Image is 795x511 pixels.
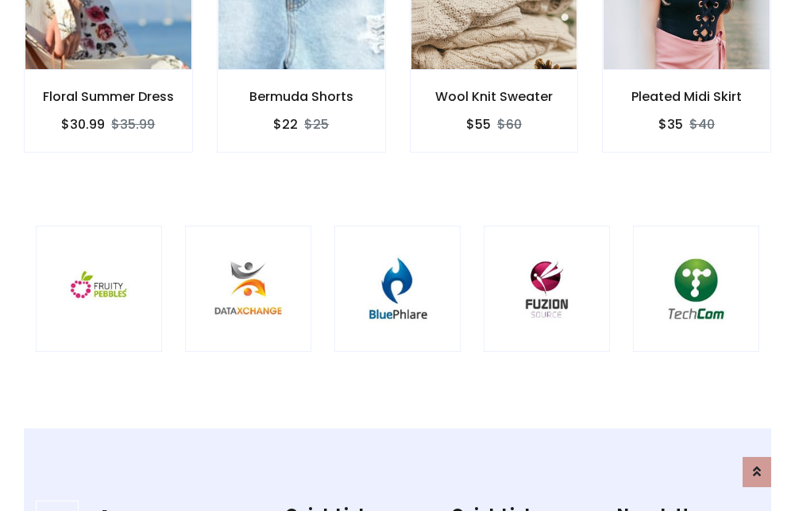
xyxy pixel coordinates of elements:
h6: $35 [658,117,683,132]
h6: $55 [466,117,491,132]
h6: Floral Summer Dress [25,89,192,104]
h6: Wool Knit Sweater [411,89,578,104]
h6: $22 [273,117,298,132]
del: $25 [304,115,329,134]
del: $60 [497,115,522,134]
del: $40 [689,115,715,134]
h6: Pleated Midi Skirt [603,89,770,104]
h6: $30.99 [61,117,105,132]
h6: Bermuda Shorts [218,89,385,104]
del: $35.99 [111,115,155,134]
